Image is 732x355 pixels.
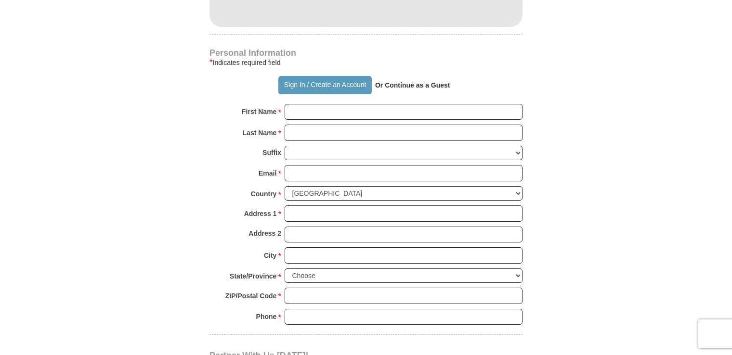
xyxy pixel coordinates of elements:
[230,269,276,283] strong: State/Province
[256,310,277,323] strong: Phone
[262,146,281,159] strong: Suffix
[248,227,281,240] strong: Address 2
[259,166,276,180] strong: Email
[251,187,277,201] strong: Country
[244,207,277,220] strong: Address 1
[278,76,371,94] button: Sign In / Create an Account
[264,249,276,262] strong: City
[209,57,523,68] div: Indicates required field
[242,105,276,118] strong: First Name
[225,289,277,303] strong: ZIP/Postal Code
[209,49,523,57] h4: Personal Information
[243,126,277,139] strong: Last Name
[375,81,450,89] strong: Or Continue as a Guest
